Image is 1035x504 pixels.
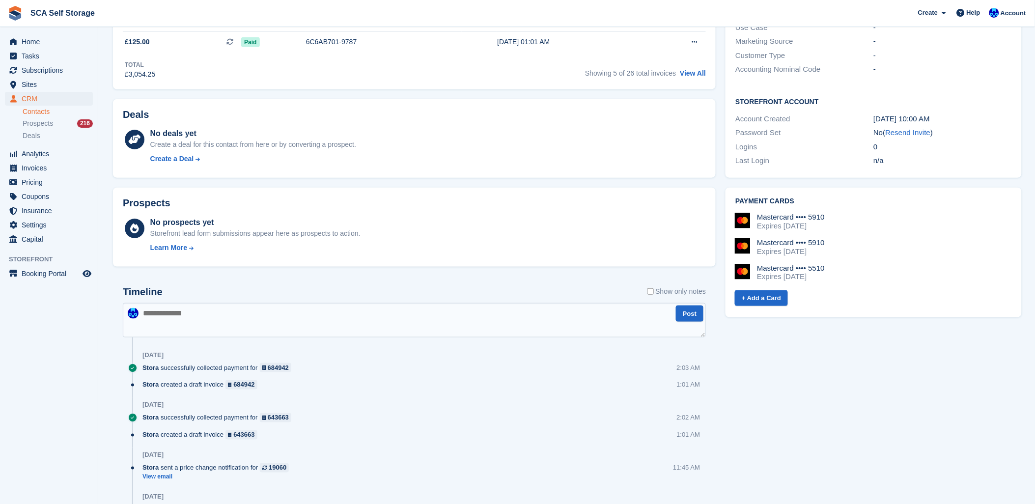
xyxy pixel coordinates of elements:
[23,107,93,116] a: Contacts
[142,351,164,359] div: [DATE]
[142,430,159,440] span: Stora
[676,306,703,322] button: Post
[5,267,93,280] a: menu
[735,64,873,75] div: Accounting Nominal Code
[677,413,700,422] div: 2:02 AM
[735,22,873,33] div: Use Case
[22,49,81,63] span: Tasks
[677,430,700,440] div: 1:01 AM
[5,190,93,203] a: menu
[5,147,93,161] a: menu
[142,463,294,473] div: sent a price change notification for
[150,140,356,150] div: Create a deal for this contact from here or by converting a prospect.
[125,69,155,80] div: £3,054.25
[5,92,93,106] a: menu
[23,119,53,128] span: Prospects
[233,430,254,440] div: 643663
[967,8,980,18] span: Help
[989,8,999,18] img: Kelly Neesham
[225,380,257,390] a: 684942
[5,161,93,175] a: menu
[5,63,93,77] a: menu
[123,286,163,298] h2: Timeline
[757,247,825,256] div: Expires [DATE]
[125,37,150,47] span: £125.00
[873,22,1011,33] div: -
[150,243,361,253] a: Learn More
[150,154,356,164] a: Create a Deal
[27,5,99,21] a: SCA Self Storage
[81,268,93,280] a: Preview store
[873,155,1011,167] div: n/a
[677,363,700,372] div: 2:03 AM
[757,222,825,230] div: Expires [DATE]
[22,78,81,91] span: Sites
[883,128,933,137] span: ( )
[142,463,159,473] span: Stora
[873,141,1011,153] div: 0
[5,175,93,189] a: menu
[757,272,825,281] div: Expires [DATE]
[23,131,40,140] span: Deals
[150,217,361,228] div: No prospects yet
[268,413,289,422] div: 643663
[873,113,1011,125] div: [DATE] 10:00 AM
[735,127,873,139] div: Password Set
[142,493,164,501] div: [DATE]
[735,141,873,153] div: Logins
[142,401,164,409] div: [DATE]
[22,204,81,218] span: Insurance
[873,50,1011,61] div: -
[757,238,825,247] div: Mastercard •••• 5910
[142,380,262,390] div: created a draft invoice
[918,8,938,18] span: Create
[873,64,1011,75] div: -
[123,197,170,209] h2: Prospects
[5,218,93,232] a: menu
[647,286,706,297] label: Show only notes
[9,254,98,264] span: Storefront
[5,232,93,246] a: menu
[142,413,159,422] span: Stora
[873,127,1011,139] div: No
[150,243,187,253] div: Learn More
[150,154,194,164] div: Create a Deal
[22,190,81,203] span: Coupons
[142,413,296,422] div: successfully collected payment for
[23,131,93,141] a: Deals
[123,109,149,120] h2: Deals
[260,363,292,372] a: 684942
[142,363,296,372] div: successfully collected payment for
[8,6,23,21] img: stora-icon-8386f47178a22dfd0bd8f6a31ec36ba5ce8667c1dd55bd0f319d3a0aa187defe.svg
[735,113,873,125] div: Account Created
[735,264,751,280] img: Mastercard Logo
[233,380,254,390] div: 684942
[22,63,81,77] span: Subscriptions
[142,430,262,440] div: created a draft invoice
[142,380,159,390] span: Stora
[1001,8,1026,18] span: Account
[150,228,361,239] div: Storefront lead form submissions appear here as prospects to action.
[735,155,873,167] div: Last Login
[735,50,873,61] div: Customer Type
[260,413,292,422] a: 643663
[735,197,1011,205] h2: Payment cards
[585,69,676,77] span: Showing 5 of 26 total invoices
[22,161,81,175] span: Invoices
[757,213,825,222] div: Mastercard •••• 5910
[735,290,788,307] a: + Add a Card
[497,37,647,47] div: [DATE] 01:01 AM
[680,69,706,77] a: View All
[5,204,93,218] a: menu
[142,451,164,459] div: [DATE]
[647,286,654,297] input: Show only notes
[260,463,289,473] a: 19060
[125,60,155,69] div: Total
[5,35,93,49] a: menu
[22,218,81,232] span: Settings
[886,128,931,137] a: Resend Invite
[225,430,257,440] a: 643663
[735,96,1011,106] h2: Storefront Account
[735,238,751,254] img: Mastercard Logo
[269,463,286,473] div: 19060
